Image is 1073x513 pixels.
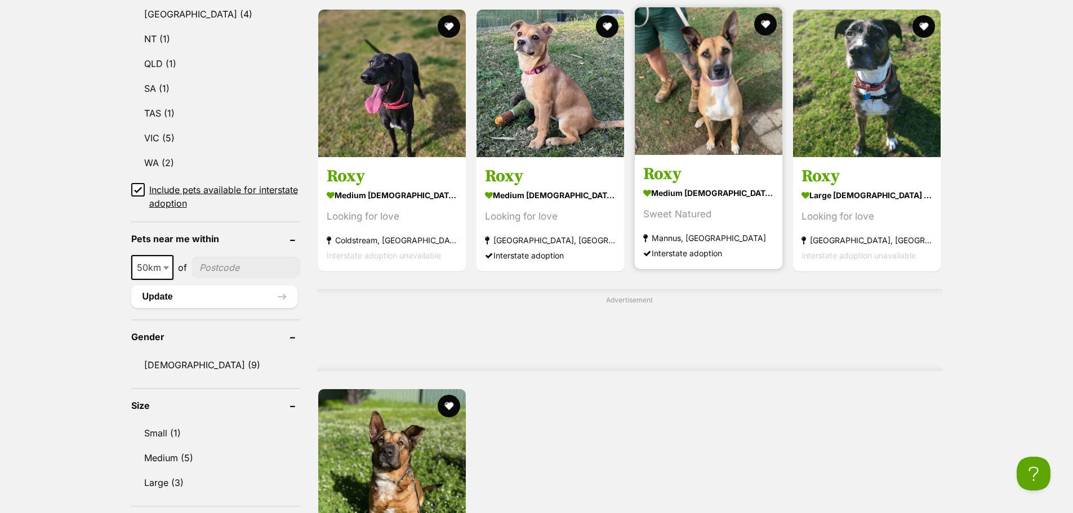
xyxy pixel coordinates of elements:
strong: Mannus, [GEOGRAPHIC_DATA] [643,230,774,245]
header: Size [131,400,300,411]
h3: Roxy [485,165,616,186]
strong: medium [DEMOGRAPHIC_DATA] Dog [327,186,457,203]
a: Roxy medium [DEMOGRAPHIC_DATA] Dog Sweet Natured Mannus, [GEOGRAPHIC_DATA] Interstate adoption [635,154,782,269]
a: Roxy large [DEMOGRAPHIC_DATA] Dog Looking for love [GEOGRAPHIC_DATA], [GEOGRAPHIC_DATA] Interstat... [793,157,941,271]
h3: Roxy [643,163,774,184]
span: of [178,261,187,274]
span: Include pets available for interstate adoption [149,183,300,210]
strong: medium [DEMOGRAPHIC_DATA] Dog [643,184,774,200]
div: Looking for love [802,208,932,224]
a: Large (3) [131,471,300,494]
a: SA (1) [131,77,300,100]
a: WA (2) [131,151,300,175]
header: Gender [131,332,300,342]
strong: Coldstream, [GEOGRAPHIC_DATA] [327,232,457,247]
a: NT (1) [131,27,300,51]
span: Interstate adoption unavailable [802,250,916,260]
span: Interstate adoption unavailable [327,250,441,260]
h3: Roxy [327,165,457,186]
header: Pets near me within [131,234,300,244]
img: Roxy - Greyhound Dog [318,10,466,157]
strong: [GEOGRAPHIC_DATA], [GEOGRAPHIC_DATA] [485,232,616,247]
div: Looking for love [485,208,616,224]
button: Update [131,286,297,308]
a: Small (1) [131,421,300,445]
a: Roxy medium [DEMOGRAPHIC_DATA] Dog Looking for love Coldstream, [GEOGRAPHIC_DATA] Interstate adop... [318,157,466,271]
img: Roxy - Bullmastiff Dog [635,7,782,155]
a: VIC (5) [131,126,300,150]
span: 50km [131,255,173,280]
h3: Roxy [802,165,932,186]
div: Looking for love [327,208,457,224]
div: Sweet Natured [643,206,774,221]
button: favourite [438,395,460,417]
a: [DEMOGRAPHIC_DATA] (9) [131,353,300,377]
a: Roxy medium [DEMOGRAPHIC_DATA] Dog Looking for love [GEOGRAPHIC_DATA], [GEOGRAPHIC_DATA] Intersta... [477,157,624,271]
div: Interstate adoption [485,247,616,262]
input: postcode [192,257,300,278]
button: favourite [913,15,936,38]
iframe: Help Scout Beacon - Open [1017,457,1050,490]
a: Include pets available for interstate adoption [131,183,300,210]
div: Advertisement [317,289,942,371]
strong: medium [DEMOGRAPHIC_DATA] Dog [485,186,616,203]
button: favourite [754,13,777,35]
button: favourite [438,15,460,38]
button: favourite [596,15,618,38]
img: Roxy - Bullmastiff Dog [793,10,941,157]
a: TAS (1) [131,101,300,125]
img: Roxy - Australian Cattle Dog [477,10,624,157]
a: [GEOGRAPHIC_DATA] (4) [131,2,300,26]
strong: [GEOGRAPHIC_DATA], [GEOGRAPHIC_DATA] [802,232,932,247]
span: 50km [132,260,172,275]
div: Interstate adoption [643,245,774,260]
a: QLD (1) [131,52,300,75]
a: Medium (5) [131,446,300,470]
strong: large [DEMOGRAPHIC_DATA] Dog [802,186,932,203]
